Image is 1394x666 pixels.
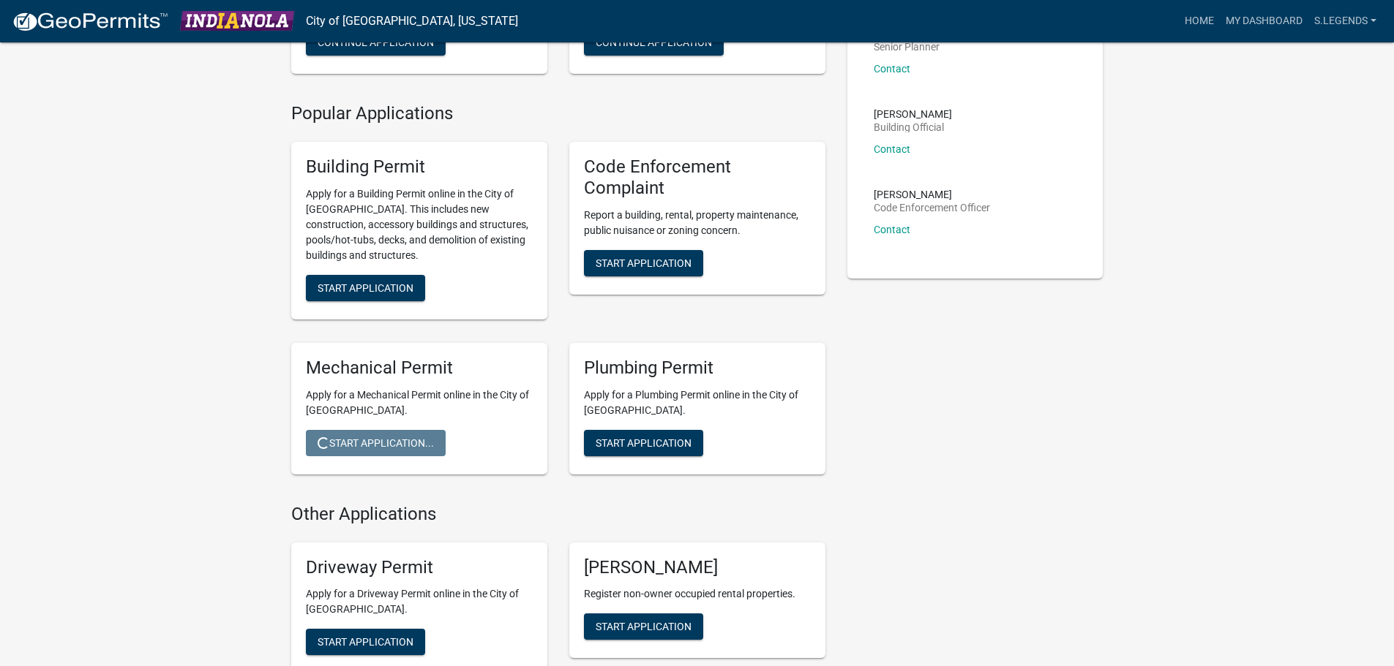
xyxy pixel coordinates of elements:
[874,42,952,52] p: Senior Planner
[306,629,425,655] button: Start Application
[584,208,811,238] p: Report a building, rental, property maintenance, public nuisance or zoning concern.
[584,557,811,578] h5: [PERSON_NAME]
[874,122,952,132] p: Building Official
[318,636,413,648] span: Start Application
[874,224,910,235] a: Contact
[318,282,413,294] span: Start Application
[874,63,910,75] a: Contact
[1179,7,1220,35] a: Home
[584,613,703,640] button: Start Application
[318,436,434,448] span: Start Application...
[596,436,692,448] span: Start Application
[874,143,910,155] a: Contact
[1308,7,1382,35] a: S.Legends
[874,189,990,200] p: [PERSON_NAME]
[584,387,811,418] p: Apply for a Plumbing Permit online in the City of [GEOGRAPHIC_DATA].
[596,621,692,632] span: Start Application
[291,504,825,525] h4: Other Applications
[874,203,990,213] p: Code Enforcement Officer
[874,109,952,119] p: [PERSON_NAME]
[584,29,724,56] button: Continue Application
[306,387,533,418] p: Apply for a Mechanical Permit online in the City of [GEOGRAPHIC_DATA].
[584,430,703,456] button: Start Application
[180,11,294,31] img: City of Indianola, Iowa
[596,257,692,268] span: Start Application
[306,9,518,34] a: City of [GEOGRAPHIC_DATA], [US_STATE]
[306,557,533,578] h5: Driveway Permit
[306,430,446,456] button: Start Application...
[584,357,811,379] h5: Plumbing Permit
[306,186,533,263] p: Apply for a Building Permit online in the City of [GEOGRAPHIC_DATA]. This includes new constructi...
[306,29,446,56] button: Continue Application
[306,156,533,178] h5: Building Permit
[306,275,425,301] button: Start Application
[584,156,811,199] h5: Code Enforcement Complaint
[306,357,533,379] h5: Mechanical Permit
[306,586,533,617] p: Apply for a Driveway Permit online in the City of [GEOGRAPHIC_DATA].
[291,103,825,124] h4: Popular Applications
[584,586,811,602] p: Register non-owner occupied rental properties.
[1220,7,1308,35] a: My Dashboard
[584,250,703,276] button: Start Application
